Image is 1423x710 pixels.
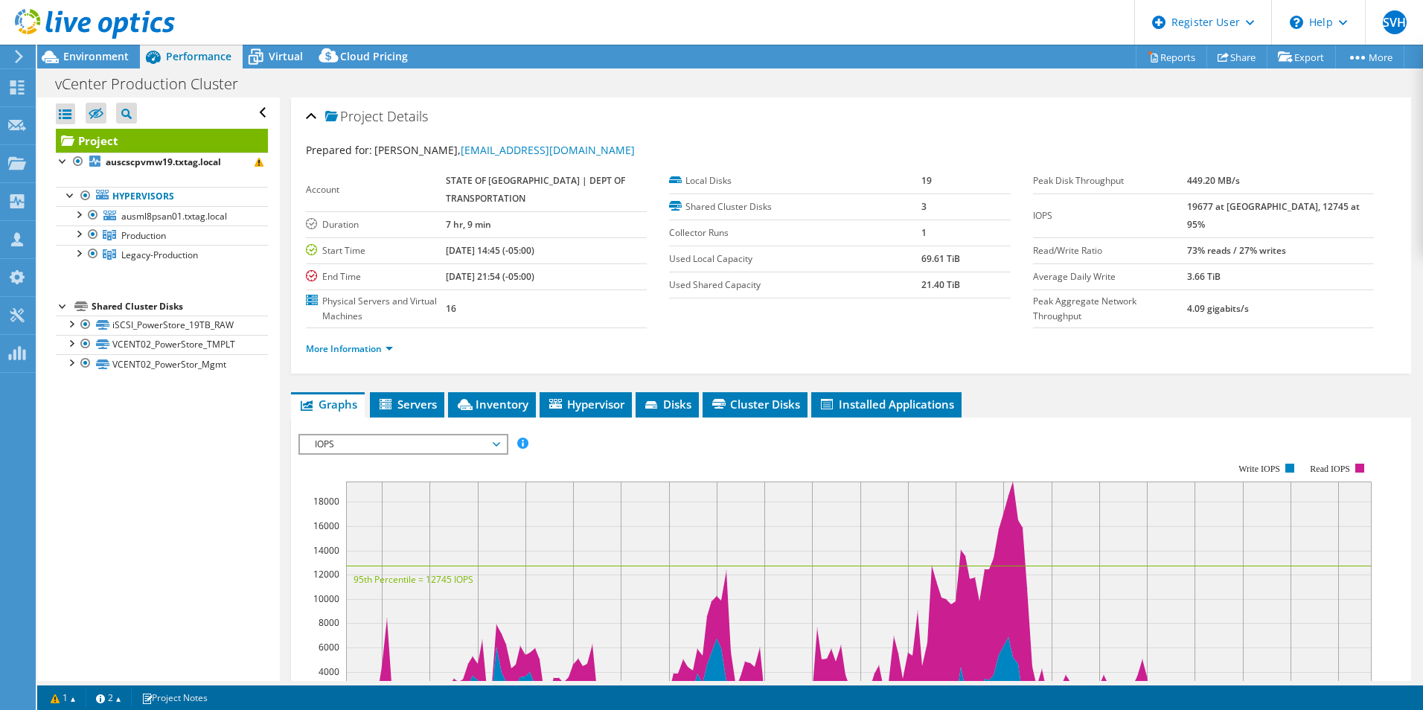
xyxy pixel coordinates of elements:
label: Local Disks [669,173,921,188]
a: Share [1206,45,1267,68]
b: 4.09 gigabits/s [1187,302,1249,315]
span: Hypervisor [547,397,624,412]
label: Start Time [306,243,446,258]
label: Read/Write Ratio [1033,243,1188,258]
svg: \n [1290,16,1303,29]
text: 14000 [313,544,339,557]
span: Cloud Pricing [340,49,408,63]
label: IOPS [1033,208,1188,223]
a: auscscpvmw19.txtag.local [56,153,268,172]
span: Performance [166,49,231,63]
span: IOPS [307,435,499,453]
div: Shared Cluster Disks [92,298,268,316]
b: 19677 at [GEOGRAPHIC_DATA], 12745 at 95% [1187,200,1360,231]
text: 6000 [319,641,339,653]
a: Export [1267,45,1336,68]
text: Read IOPS [1310,464,1350,474]
label: Collector Runs [669,226,921,240]
span: Disks [643,397,691,412]
h1: vCenter Production Cluster [48,76,261,92]
span: ausml8psan01.txtag.local [121,210,227,223]
a: More [1335,45,1404,68]
span: Cluster Disks [710,397,800,412]
span: Legacy-Production [121,249,198,261]
text: 12000 [313,568,339,581]
label: Account [306,182,446,197]
a: Reports [1136,45,1207,68]
a: VCENT02_PowerStor_Mgmt [56,354,268,374]
label: Used Shared Capacity [669,278,921,292]
span: Servers [377,397,437,412]
span: [PERSON_NAME], [374,143,635,157]
a: Legacy-Production [56,245,268,264]
span: Production [121,229,166,242]
b: 21.40 TiB [921,278,960,291]
label: Peak Disk Throughput [1033,173,1188,188]
label: Peak Aggregate Network Throughput [1033,294,1188,324]
span: Project [325,109,383,124]
span: Environment [63,49,129,63]
a: Hypervisors [56,187,268,206]
text: 8000 [319,616,339,629]
a: More Information [306,342,393,355]
label: Used Local Capacity [669,252,921,266]
text: 18000 [313,495,339,508]
b: 69.61 TiB [921,252,960,265]
span: Installed Applications [819,397,954,412]
b: STATE OF [GEOGRAPHIC_DATA] | DEPT OF TRANSPORTATION [446,174,625,205]
span: Graphs [298,397,357,412]
label: End Time [306,269,446,284]
a: Project [56,129,268,153]
label: Prepared for: [306,143,372,157]
span: SVH [1383,10,1407,34]
label: Physical Servers and Virtual Machines [306,294,446,324]
text: 10000 [313,592,339,605]
b: [DATE] 14:45 (-05:00) [446,244,534,257]
b: [DATE] 21:54 (-05:00) [446,270,534,283]
b: 3.66 TiB [1187,270,1221,283]
a: Production [56,226,268,245]
b: 3 [921,200,927,213]
span: Inventory [455,397,528,412]
a: ausml8psan01.txtag.local [56,206,268,226]
a: VCENT02_PowerStore_TMPLT [56,335,268,354]
text: 4000 [319,665,339,678]
label: Average Daily Write [1033,269,1188,284]
a: 1 [40,688,86,707]
a: 2 [86,688,132,707]
a: Project Notes [131,688,218,707]
b: 1 [921,226,927,239]
a: iSCSI_PowerStore_19TB_RAW [56,316,268,335]
label: Shared Cluster Disks [669,199,921,214]
text: Write IOPS [1238,464,1280,474]
b: 19 [921,174,932,187]
label: Duration [306,217,446,232]
text: 16000 [313,519,339,532]
b: 16 [446,302,456,315]
text: 95th Percentile = 12745 IOPS [354,573,473,586]
span: Details [387,107,428,125]
a: [EMAIL_ADDRESS][DOMAIN_NAME] [461,143,635,157]
b: 73% reads / 27% writes [1187,244,1286,257]
b: 449.20 MB/s [1187,174,1240,187]
b: auscscpvmw19.txtag.local [106,156,221,168]
b: 7 hr, 9 min [446,218,491,231]
span: Virtual [269,49,303,63]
